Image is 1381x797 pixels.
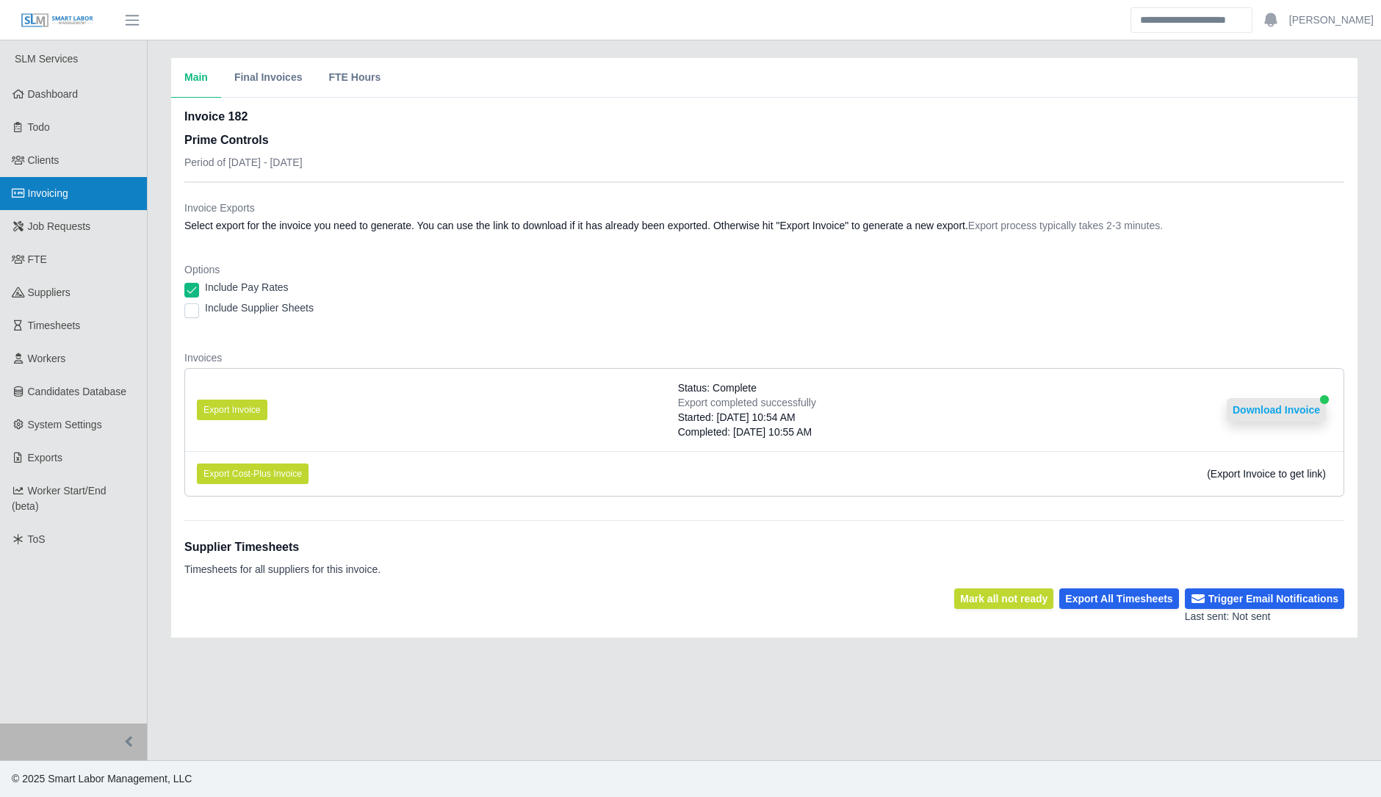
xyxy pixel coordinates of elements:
button: Final Invoices [221,58,316,98]
button: Trigger Email Notifications [1185,588,1344,609]
span: Todo [28,121,50,133]
span: Invoicing [28,187,68,199]
span: System Settings [28,419,102,430]
span: Suppliers [28,286,71,298]
button: Mark all not ready [954,588,1053,609]
div: Started: [DATE] 10:54 AM [678,410,816,425]
dd: Select export for the invoice you need to generate. You can use the link to download if it has al... [184,218,1344,233]
span: Job Requests [28,220,91,232]
span: Export process typically takes 2-3 minutes. [968,220,1163,231]
button: Download Invoice [1227,398,1326,422]
label: Include Supplier Sheets [205,300,314,315]
dt: Invoices [184,350,1344,365]
span: FTE [28,253,47,265]
span: Status: Complete [678,381,757,395]
a: [PERSON_NAME] [1289,12,1374,28]
span: Exports [28,452,62,464]
dt: Invoice Exports [184,201,1344,215]
input: Search [1131,7,1252,33]
img: SLM Logo [21,12,94,29]
span: Worker Start/End (beta) [12,485,107,512]
div: Export completed successfully [678,395,816,410]
div: Last sent: Not sent [1185,609,1344,624]
a: Download Invoice [1227,404,1326,416]
button: Main [171,58,221,98]
span: Dashboard [28,88,79,100]
span: Workers [28,353,66,364]
dt: Options [184,262,1344,277]
h3: Prime Controls [184,131,303,149]
h2: Invoice 182 [184,108,303,126]
div: Completed: [DATE] 10:55 AM [678,425,816,439]
button: Export All Timesheets [1059,588,1178,609]
span: Timesheets [28,320,81,331]
span: SLM Services [15,53,78,65]
p: Timesheets for all suppliers for this invoice. [184,562,381,577]
button: FTE Hours [315,58,394,98]
span: Candidates Database [28,386,127,397]
span: Clients [28,154,60,166]
h1: Supplier Timesheets [184,538,381,556]
label: Include Pay Rates [205,280,289,295]
button: Export Cost-Plus Invoice [197,464,309,484]
span: (Export Invoice to get link) [1207,468,1326,480]
p: Period of [DATE] - [DATE] [184,155,303,170]
span: © 2025 Smart Labor Management, LLC [12,773,192,785]
button: Export Invoice [197,400,267,420]
span: ToS [28,533,46,545]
